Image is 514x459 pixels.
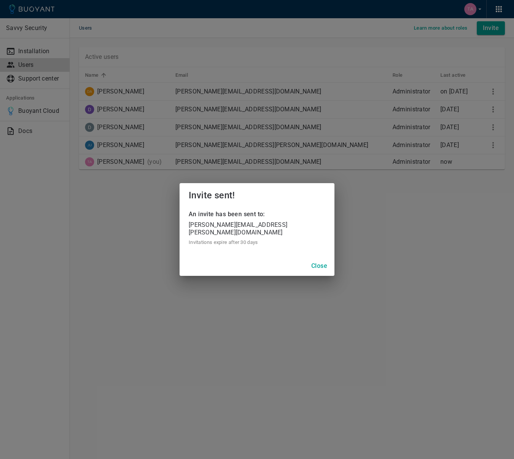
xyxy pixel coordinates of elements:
button: Close [307,259,331,273]
h4: An invite has been sent to: [189,211,325,218]
h4: Close [311,262,327,270]
p: [PERSON_NAME][EMAIL_ADDRESS][PERSON_NAME][DOMAIN_NAME] [189,221,325,236]
span: Invite sent! [189,190,235,201]
span: Invitations expire after 30 days [189,239,325,245]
